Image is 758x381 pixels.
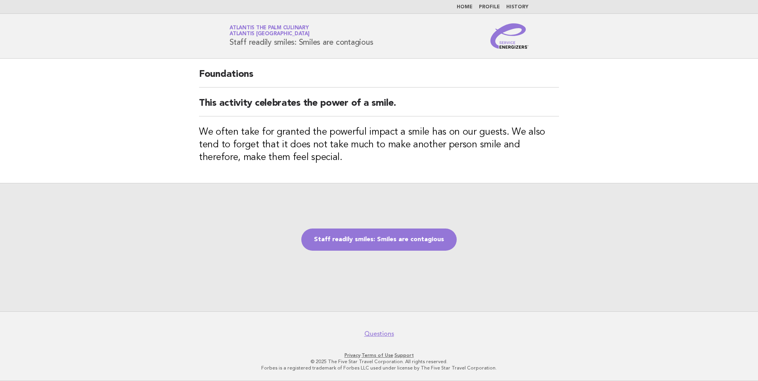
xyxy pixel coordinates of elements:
[457,5,473,10] a: Home
[199,97,559,116] h2: This activity celebrates the power of a smile.
[136,365,622,371] p: Forbes is a registered trademark of Forbes LLC used under license by The Five Star Travel Corpora...
[364,330,394,338] a: Questions
[479,5,500,10] a: Profile
[490,23,528,49] img: Service Energizers
[345,352,360,358] a: Privacy
[506,5,528,10] a: History
[230,25,310,36] a: Atlantis The Palm CulinaryAtlantis [GEOGRAPHIC_DATA]
[301,229,457,251] a: Staff readily smiles: Smiles are contagious
[136,352,622,358] p: · ·
[394,352,414,358] a: Support
[230,26,373,46] h1: Staff readily smiles: Smiles are contagious
[362,352,393,358] a: Terms of Use
[230,32,310,37] span: Atlantis [GEOGRAPHIC_DATA]
[136,358,622,365] p: © 2025 The Five Star Travel Corporation. All rights reserved.
[199,126,559,164] h3: We often take for granted the powerful impact a smile has on our guests. We also tend to forget t...
[199,68,559,88] h2: Foundations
